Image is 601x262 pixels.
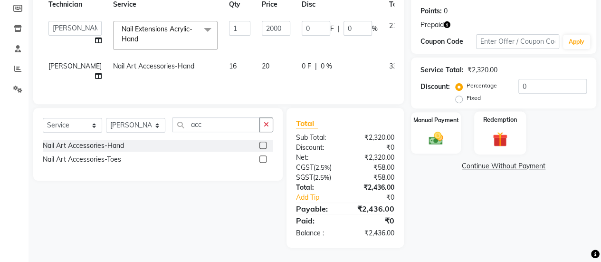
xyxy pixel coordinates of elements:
[345,228,401,238] div: ₹2,436.00
[172,117,260,132] input: Search or Scan
[563,35,590,49] button: Apply
[420,37,476,47] div: Coupon Code
[488,130,512,148] img: _gift.svg
[413,116,459,125] label: Manual Payment
[345,153,401,163] div: ₹2,320.00
[420,65,464,75] div: Service Total:
[48,62,102,70] span: [PERSON_NAME]
[43,155,121,165] div: Nail Art Accessories-Toes
[467,65,497,75] div: ₹2,320.00
[345,133,401,143] div: ₹2,320.00
[321,61,332,71] span: 0 %
[345,183,401,193] div: ₹2,436.00
[113,62,194,70] span: Nail Art Accessories-Hand
[467,94,481,102] label: Fixed
[338,24,340,34] span: |
[122,25,192,43] span: Nail Extensions Acrylic-Hand
[289,228,345,238] div: Balance :
[289,153,345,163] div: Net:
[413,161,594,171] a: Continue Without Payment
[315,174,329,181] span: 2.5%
[289,163,345,173] div: ( )
[345,163,401,173] div: ₹58.00
[372,24,378,34] span: %
[345,143,401,153] div: ₹0
[43,141,124,151] div: Nail Art Accessories-Hand
[315,61,317,71] span: |
[424,130,448,147] img: _cash.svg
[289,133,345,143] div: Sub Total:
[296,173,313,182] span: SGST
[289,215,345,226] div: Paid:
[289,183,345,193] div: Total:
[330,24,334,34] span: F
[289,143,345,153] div: Discount:
[354,193,401,203] div: ₹0
[138,35,143,43] a: x
[389,62,401,70] span: 336
[467,81,497,90] label: Percentage
[296,118,318,128] span: Total
[315,164,330,171] span: 2.5%
[296,163,314,172] span: CGST
[345,203,401,214] div: ₹2,436.00
[345,173,401,183] div: ₹58.00
[289,173,345,183] div: ( )
[444,6,448,16] div: 0
[476,34,559,49] input: Enter Offer / Coupon Code
[302,61,311,71] span: 0 F
[420,20,444,30] span: Prepaid
[289,203,345,214] div: Payable:
[420,82,450,92] div: Discount:
[389,21,404,30] span: 2100
[229,62,237,70] span: 16
[483,115,517,124] label: Redemption
[345,215,401,226] div: ₹0
[420,6,442,16] div: Points:
[289,193,354,203] a: Add Tip
[262,62,269,70] span: 20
